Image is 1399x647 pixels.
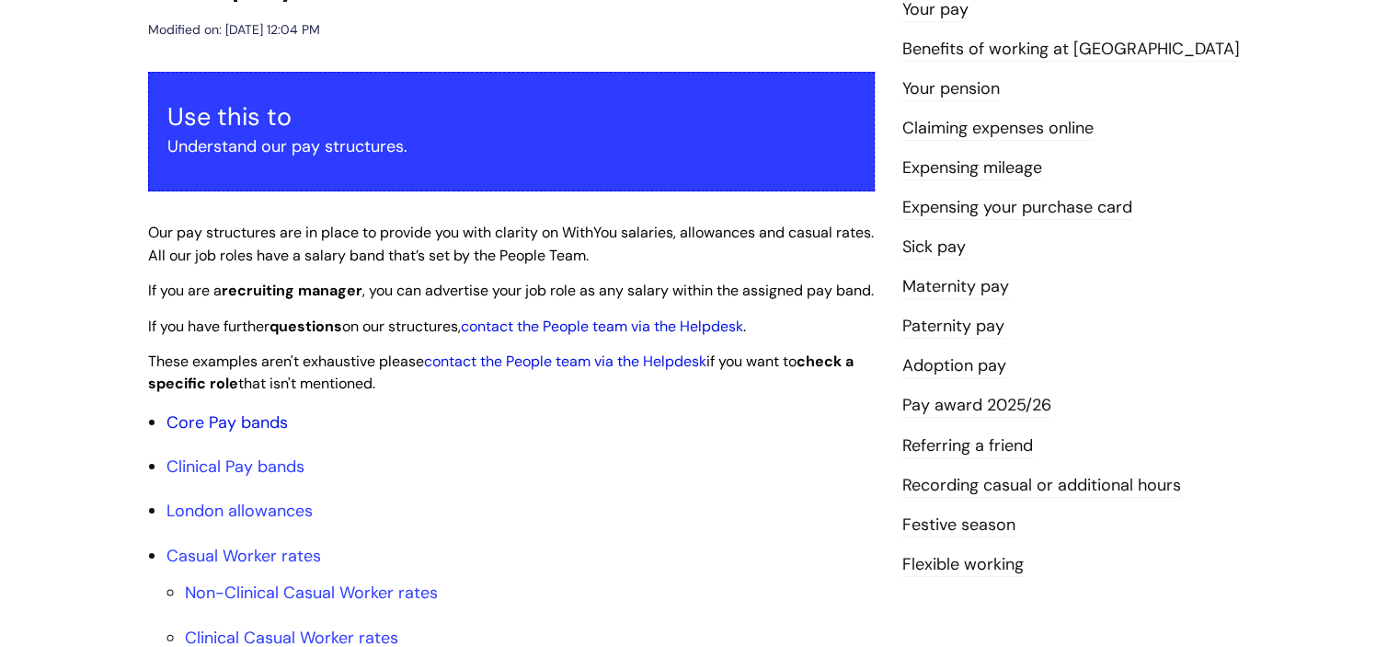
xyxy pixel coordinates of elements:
[902,354,1006,378] a: Adoption pay
[269,317,342,336] strong: questions
[902,275,1009,299] a: Maternity pay
[902,156,1042,180] a: Expensing mileage
[902,474,1181,498] a: Recording casual or additional hours
[902,553,1024,577] a: Flexible working
[902,38,1240,62] a: Benefits of working at [GEOGRAPHIC_DATA]
[222,281,362,300] strong: recruiting manager
[167,132,855,161] p: Understand our pay structures.
[166,456,304,478] a: Clinical Pay bands
[902,315,1004,339] a: Paternity pay
[902,117,1094,141] a: Claiming expenses online
[148,317,746,336] span: If you have further on our structures, .
[185,582,438,604] a: Non-Clinical Casual Worker rates
[902,77,1000,101] a: Your pension
[166,500,313,522] a: London allowances
[148,223,874,265] span: Our pay structures are in place to provide you with clarity on WithYou salaries, allowances and c...
[902,394,1051,418] a: Pay award 2025/26
[902,434,1033,458] a: Referring a friend
[166,411,288,433] a: Core Pay bands
[902,196,1132,220] a: Expensing your purchase card
[461,317,743,336] a: contact the People team via the Helpdesk
[148,352,854,394] span: These examples aren't exhaustive please if you want to that isn't mentioned.
[167,102,855,132] h3: Use this to
[424,352,706,371] a: contact the People team via the Helpdesk
[902,236,966,260] a: Sick pay
[902,514,1015,537] a: Festive season
[148,281,874,300] span: If you are a , you can advertise your job role as any salary within the assigned pay band.
[166,545,321,567] a: Casual Worker rates
[148,18,320,41] div: Modified on: [DATE] 12:04 PM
